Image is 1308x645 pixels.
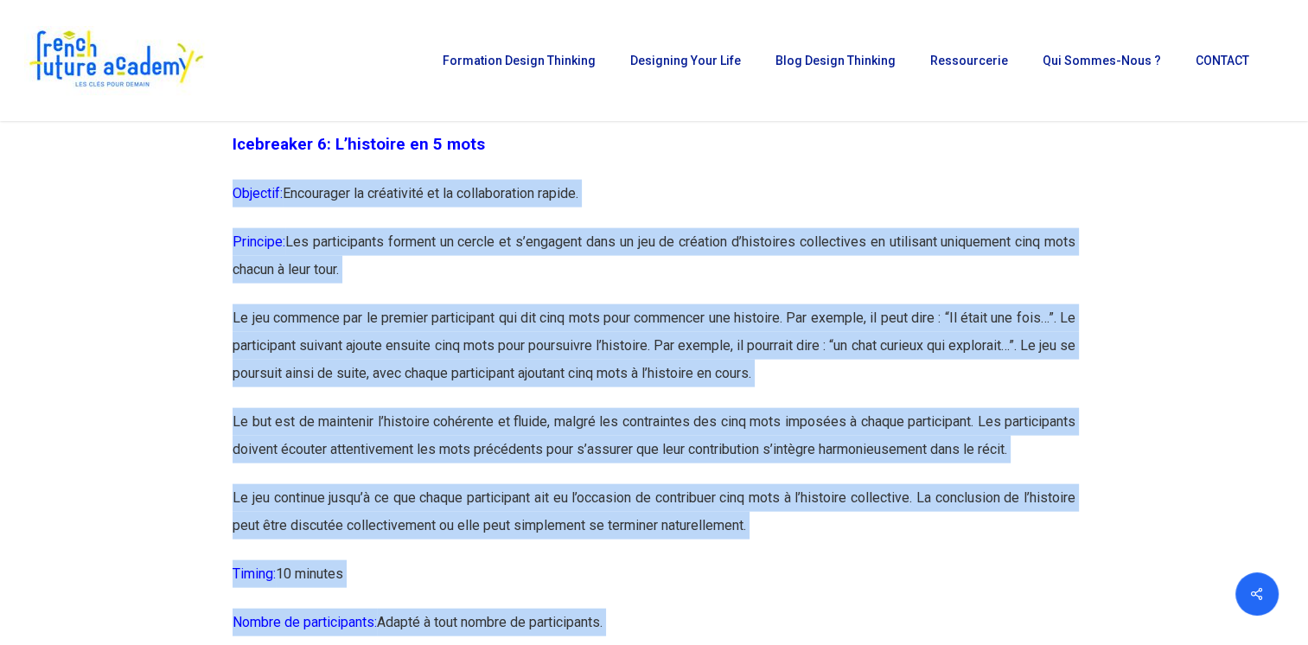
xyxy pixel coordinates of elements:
[767,54,904,67] a: Blog Design Thinking
[930,54,1008,67] span: Ressourcerie
[1187,54,1258,67] a: CONTACT
[233,304,1075,408] p: Le jeu commence par le premier participant qui dit cinq mots pour commencer une histoire. Par exe...
[434,54,604,67] a: Formation Design Thinking
[233,180,1075,228] p: Encourager la créativité et la collaboration rapide.
[233,233,285,250] span: Principe:
[233,408,1075,484] p: Le but est de maintenir l’histoire cohérente et fluide, malgré les contraintes des cinq mots impo...
[233,560,1075,609] p: 10 minutes
[233,484,1075,560] p: Le jeu continue jusqu’à ce que chaque participant ait eu l’occasion de contribuer cinq mots à l’h...
[1196,54,1249,67] span: CONTACT
[775,54,896,67] span: Blog Design Thinking
[233,228,1075,304] p: Les participants forment un cercle et s’engagent dans un jeu de création d’histoires collectives ...
[233,185,283,201] span: Objectif:
[233,565,276,582] span: Timing:
[630,54,741,67] span: Designing Your Life
[24,26,207,95] img: French Future Academy
[233,135,485,154] span: Icebreaker 6: L’histoire en 5 mots
[1043,54,1161,67] span: Qui sommes-nous ?
[922,54,1017,67] a: Ressourcerie
[233,614,377,630] span: Nombre de participants:
[1034,54,1170,67] a: Qui sommes-nous ?
[622,54,750,67] a: Designing Your Life
[443,54,596,67] span: Formation Design Thinking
